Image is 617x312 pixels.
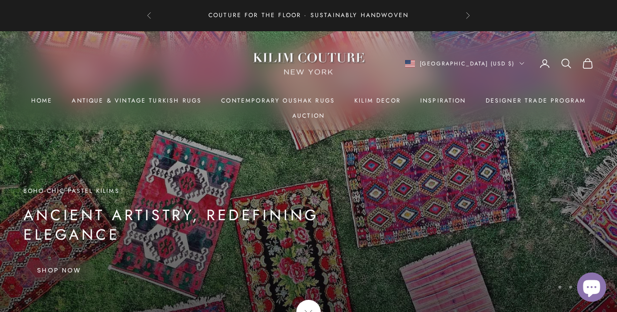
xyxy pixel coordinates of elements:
span: [GEOGRAPHIC_DATA] (USD $) [420,59,515,68]
nav: Secondary navigation [405,58,594,69]
p: Boho-Chic Pastel Kilims [23,186,404,196]
img: United States [405,60,415,67]
a: Inspiration [420,96,466,105]
button: Change country or currency [405,59,525,68]
a: Home [31,96,53,105]
a: Auction [292,111,325,121]
a: Antique & Vintage Turkish Rugs [72,96,202,105]
nav: Primary navigation [23,96,594,121]
a: Shop Now [23,260,95,281]
inbox-online-store-chat: Shopify online store chat [574,272,609,304]
p: Ancient Artistry, Redefining Elegance [23,206,404,245]
p: Couture for the Floor · Sustainably Handwoven [208,11,409,21]
a: Contemporary Oushak Rugs [221,96,335,105]
a: Designer Trade Program [486,96,586,105]
summary: Kilim Decor [354,96,401,105]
